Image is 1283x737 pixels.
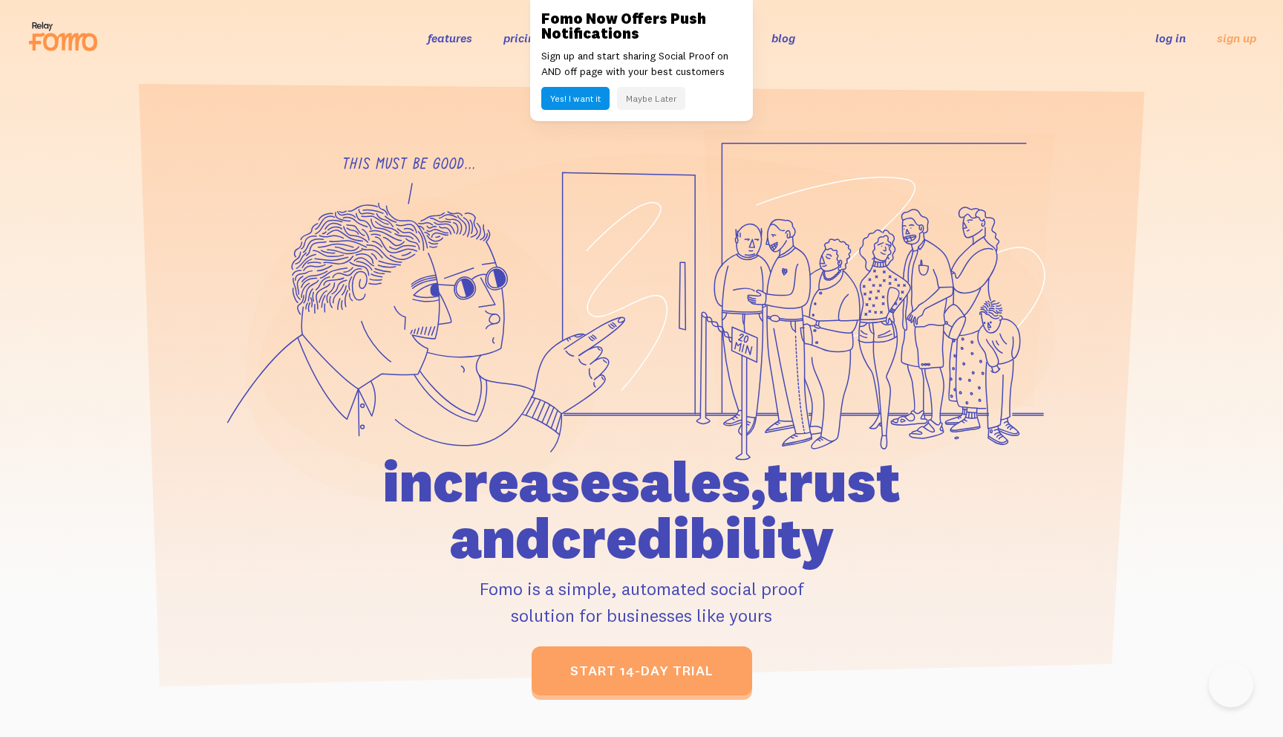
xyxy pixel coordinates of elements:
h3: Fomo Now Offers Push Notifications [541,11,742,41]
a: log in [1155,30,1186,45]
a: pricing [503,30,541,45]
button: Yes! I want it [541,87,610,110]
a: blog [771,30,795,45]
h1: increase sales, trust and credibility [298,453,985,566]
iframe: Help Scout Beacon - Open [1209,663,1253,707]
p: Fomo is a simple, automated social proof solution for businesses like yours [298,575,985,629]
a: features [428,30,472,45]
button: Maybe Later [617,87,685,110]
a: sign up [1217,30,1256,46]
a: start 14-day trial [532,646,752,695]
p: Sign up and start sharing Social Proof on AND off page with your best customers [541,48,742,79]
